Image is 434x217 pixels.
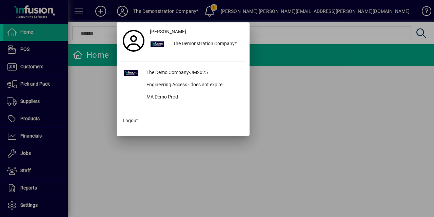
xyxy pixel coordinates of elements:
[120,67,246,79] button: The Demo Company-JM2025
[120,35,147,47] a: Profile
[141,67,246,79] div: The Demo Company-JM2025
[123,117,138,124] span: Logout
[141,79,246,91] div: Engineering Access - does not expire
[120,91,246,104] button: MA Demo Prod
[167,38,246,50] div: The Demonstration Company*
[141,91,246,104] div: MA Demo Prod
[120,79,246,91] button: Engineering Access - does not expire
[147,38,246,50] button: The Demonstration Company*
[120,115,246,127] button: Logout
[150,28,186,35] span: [PERSON_NAME]
[147,26,246,38] a: [PERSON_NAME]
